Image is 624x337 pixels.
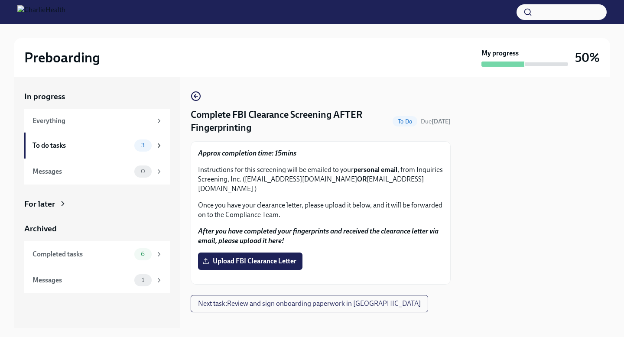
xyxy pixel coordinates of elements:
[198,165,443,194] p: Instructions for this screening will be emailed to your , from Inquiries Screening, Inc. ([EMAIL_...
[136,251,150,257] span: 6
[198,253,302,270] label: Upload FBI Clearance Letter
[32,116,152,126] div: Everything
[354,165,397,174] strong: personal email
[24,159,170,185] a: Messages0
[191,108,389,134] h4: Complete FBI Clearance Screening AFTER Fingerprinting
[24,109,170,133] a: Everything
[24,198,55,210] div: For later
[24,223,170,234] a: Archived
[32,141,131,150] div: To do tasks
[204,257,296,266] span: Upload FBI Clearance Letter
[136,142,150,149] span: 3
[421,118,451,125] span: Due
[198,227,439,245] strong: After you have completed your fingerprints and received the clearance letter via email, please up...
[24,91,170,102] a: In progress
[32,275,131,285] div: Messages
[136,168,150,175] span: 0
[432,118,451,125] strong: [DATE]
[191,295,428,312] button: Next task:Review and sign onboarding paperwork in [GEOGRAPHIC_DATA]
[32,250,131,259] div: Completed tasks
[198,299,421,308] span: Next task : Review and sign onboarding paperwork in [GEOGRAPHIC_DATA]
[24,198,170,210] a: For later
[198,201,443,220] p: Once you have your clearance letter, please upload it below, and it will be forwarded on to the C...
[357,175,367,183] strong: OR
[198,149,296,157] strong: Approx completion time: 15mins
[24,267,170,293] a: Messages1
[421,117,451,126] span: August 28th, 2025 08:00
[481,49,519,58] strong: My progress
[24,133,170,159] a: To do tasks3
[136,277,149,283] span: 1
[32,167,131,176] div: Messages
[393,118,417,125] span: To Do
[24,49,100,66] h2: Preboarding
[575,50,600,65] h3: 50%
[17,5,65,19] img: CharlieHealth
[24,241,170,267] a: Completed tasks6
